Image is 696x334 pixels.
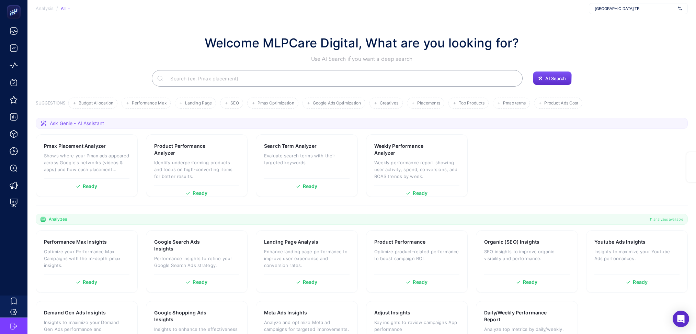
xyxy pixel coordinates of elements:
input: Search [165,69,517,88]
p: Shows where your Pmax ads appeared across Google's networks (videos & apps) and how each placemen... [44,152,129,173]
div: Open Intercom Messenger [673,311,689,327]
p: Evaluate search terms with their targeted keywords [264,152,350,166]
span: Pmax Optimization [258,101,294,106]
a: Performance Max InsightsOptimize your Performance Max Campaigns with the in-depth pmax insights.R... [36,230,138,293]
span: Ready [303,184,318,189]
p: Identify underperforming products and focus on high-converting items for better results. [154,159,240,180]
a: Youtube Ads InsightsInsights to maximize your Youtube Ads performances.Ready [586,230,688,293]
a: Landing Page AnalysisEnhance landing page performance to improve user experience and conversion r... [256,230,358,293]
span: Performance Max [132,101,167,106]
h3: Organic (SEO) Insights [484,238,539,245]
h3: Demand Gen Ads Insights [44,309,106,316]
span: AI Search [545,76,566,81]
span: Ready [83,280,98,285]
h3: Youtube Ads Insights [594,238,646,245]
a: Weekly Performance AnalyzerWeekly performance report showing user activity, spend, conversions, a... [366,134,468,197]
p: Key insights to review campaigns App performance [374,319,460,333]
p: Optimize product-related performance to boost campaign ROI. [374,248,460,262]
a: Product Performance AnalyzerIdentify underperforming products and focus on high-converting items ... [146,134,248,197]
span: Ready [193,191,207,196]
h3: Product Performance Analyzer [154,143,218,156]
span: Landing Page [185,101,212,106]
p: Analyze and optimize Meta ad campaigns for targeted improvements. [264,319,350,333]
a: Product PerformanceOptimize product-related performance to boost campaign ROI.Ready [366,230,468,293]
button: AI Search [533,71,571,85]
p: Analyze top metrics by daily/weekly. [484,326,570,333]
a: Organic (SEO) InsightsSEO insights to improve organic visibility and performance.Ready [476,230,578,293]
span: Ready [633,280,648,285]
div: All [61,6,70,11]
span: Product Ads Cost [544,101,578,106]
span: Ready [303,280,318,285]
h3: Google Search Ads Insights [154,238,218,252]
h3: Daily/Weekly Performance Report [484,309,549,323]
a: Search Term AnalyzerEvaluate search terms with their targeted keywordsReady [256,134,358,197]
span: Ready [413,280,427,285]
span: Pmax terms [503,101,526,106]
h3: SUGGESTIONS [36,100,66,109]
h3: Pmax Placement Analyzer [44,143,106,149]
p: Insights to maximize your Youtube Ads performances. [594,248,680,262]
span: Analyzes [49,216,67,222]
p: SEO insights to improve organic visibility and performance. [484,248,570,262]
p: Enhance landing page performance to improve user experience and conversion rates. [264,248,350,269]
span: Ready [83,184,98,189]
span: Creatives [380,101,399,106]
a: Google Search Ads InsightsPerformance insights to refine your Google Search Ads strategy.Ready [146,230,248,293]
span: Top Products [459,101,484,106]
span: 11 analyzes available [650,216,683,222]
span: SEO [230,101,239,106]
h3: Weekly Performance Analyzer [374,143,438,156]
h3: Google Shopping Ads Insights [154,309,218,323]
h3: Search Term Analyzer [264,143,317,149]
a: Pmax Placement AnalyzerShows where your Pmax ads appeared across Google's networks (videos & apps... [36,134,138,197]
h3: Landing Page Analysis [264,238,318,245]
span: [GEOGRAPHIC_DATA] TR [595,6,675,11]
img: svg%3e [678,5,682,12]
h3: Performance Max Insights [44,238,107,245]
span: Placements [417,101,440,106]
h3: Product Performance [374,238,426,245]
p: Use AI Search if you want a deep search [205,55,519,63]
span: Ready [193,280,207,285]
h3: Adjust Insights [374,309,411,316]
span: / [56,5,58,11]
span: Google Ads Optimization [313,101,361,106]
span: Ready [523,280,538,285]
h1: Welcome MLPCare Digital, What are you looking for? [205,34,519,52]
h3: Meta Ads Insights [264,309,307,316]
p: Optimize your Performance Max Campaigns with the in-depth pmax insights. [44,248,129,269]
p: Weekly performance report showing user activity, spend, conversions, and ROAS trends by week. [374,159,460,180]
span: Analysis [36,6,54,11]
p: Performance insights to refine your Google Search Ads strategy. [154,255,240,269]
span: Ask Genie - AI Assistant [50,120,104,127]
span: Budget Allocation [79,101,113,106]
span: Ready [413,191,427,196]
